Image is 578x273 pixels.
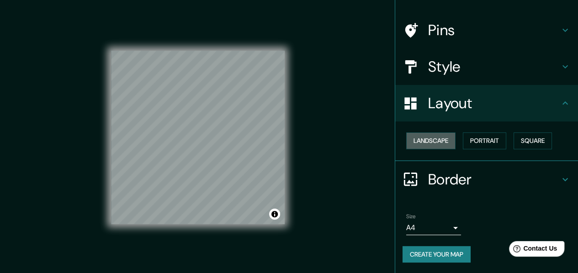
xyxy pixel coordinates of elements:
[403,246,471,263] button: Create your map
[428,21,560,39] h4: Pins
[395,12,578,48] div: Pins
[428,170,560,189] h4: Border
[463,132,506,149] button: Portrait
[406,220,461,235] div: A4
[428,94,560,112] h4: Layout
[395,48,578,85] div: Style
[111,51,285,224] canvas: Map
[395,85,578,121] div: Layout
[406,212,416,220] label: Size
[514,132,552,149] button: Square
[395,161,578,198] div: Border
[428,58,560,76] h4: Style
[497,237,568,263] iframe: Help widget launcher
[269,209,280,220] button: Toggle attribution
[406,132,456,149] button: Landscape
